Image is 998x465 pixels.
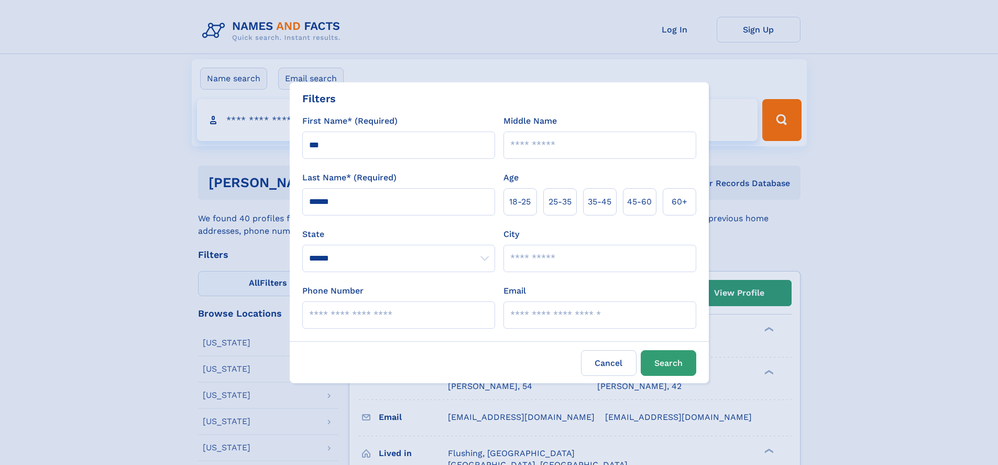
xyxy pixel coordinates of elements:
[549,196,572,208] span: 25‑35
[627,196,652,208] span: 45‑60
[302,91,336,106] div: Filters
[503,228,519,241] label: City
[509,196,531,208] span: 18‑25
[503,285,526,297] label: Email
[302,285,364,297] label: Phone Number
[302,115,398,127] label: First Name* (Required)
[302,228,495,241] label: State
[672,196,687,208] span: 60+
[581,350,637,376] label: Cancel
[641,350,696,376] button: Search
[503,115,557,127] label: Middle Name
[588,196,611,208] span: 35‑45
[302,171,397,184] label: Last Name* (Required)
[503,171,519,184] label: Age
